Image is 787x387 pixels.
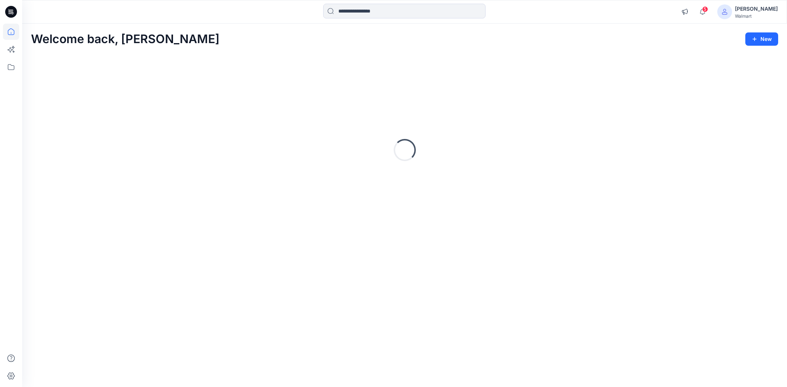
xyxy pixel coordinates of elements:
div: [PERSON_NAME] [735,4,778,13]
div: Walmart [735,13,778,19]
h2: Welcome back, [PERSON_NAME] [31,32,220,46]
span: 5 [702,6,708,12]
button: New [745,32,778,46]
svg: avatar [722,9,728,15]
